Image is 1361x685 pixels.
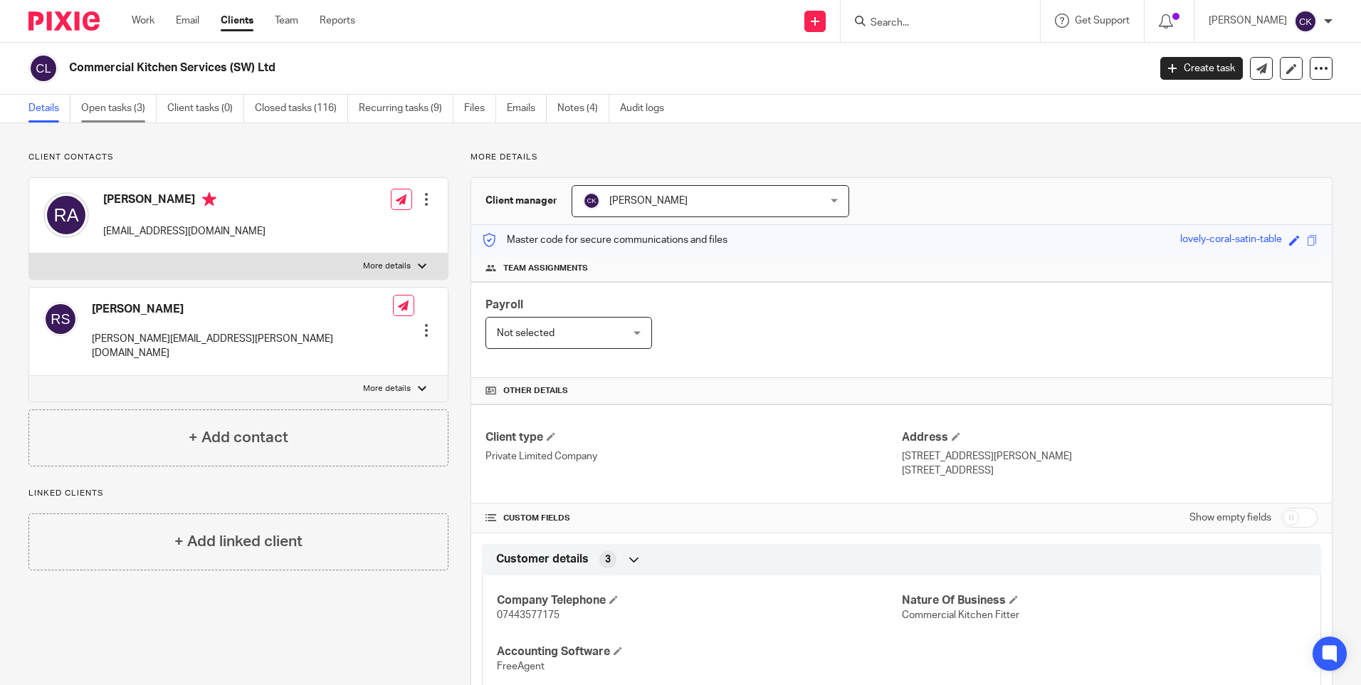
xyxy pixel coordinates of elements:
[1189,511,1271,525] label: Show empty fields
[497,593,901,608] h4: Company Telephone
[471,152,1333,163] p: More details
[497,610,559,620] span: 07443577175
[1075,16,1130,26] span: Get Support
[902,449,1318,464] p: [STREET_ADDRESS][PERSON_NAME]
[174,530,303,553] h4: + Add linked client
[43,192,89,238] img: svg%3E
[1180,232,1282,249] div: lovely-coral-satin-table
[103,192,266,210] h4: [PERSON_NAME]
[92,302,393,317] h4: [PERSON_NAME]
[507,95,547,122] a: Emails
[620,95,675,122] a: Audit logs
[503,263,588,274] span: Team assignments
[28,152,448,163] p: Client contacts
[482,233,727,247] p: Master code for secure communications and files
[221,14,253,28] a: Clients
[189,427,288,449] h4: + Add contact
[485,430,901,445] h4: Client type
[359,95,453,122] a: Recurring tasks (9)
[1209,14,1287,28] p: [PERSON_NAME]
[902,430,1318,445] h4: Address
[363,261,411,272] p: More details
[485,299,523,310] span: Payroll
[176,14,199,28] a: Email
[255,95,348,122] a: Closed tasks (116)
[1294,10,1317,33] img: svg%3E
[496,552,589,567] span: Customer details
[464,95,496,122] a: Files
[485,194,557,208] h3: Client manager
[28,11,100,31] img: Pixie
[1160,57,1243,80] a: Create task
[69,61,925,75] h2: Commercial Kitchen Services (SW) Ltd
[503,385,568,397] span: Other details
[485,513,901,524] h4: CUSTOM FIELDS
[497,662,545,671] span: FreeAgent
[275,14,298,28] a: Team
[92,332,393,361] p: [PERSON_NAME][EMAIL_ADDRESS][PERSON_NAME][DOMAIN_NAME]
[81,95,157,122] a: Open tasks (3)
[103,224,266,239] p: [EMAIL_ADDRESS][DOMAIN_NAME]
[485,449,901,464] p: Private Limited Company
[43,302,78,336] img: svg%3E
[167,95,244,122] a: Client tasks (0)
[902,593,1306,608] h4: Nature Of Business
[497,328,555,338] span: Not selected
[902,610,1019,620] span: Commercial Kitchen Fitter
[583,192,600,209] img: svg%3E
[320,14,355,28] a: Reports
[28,95,70,122] a: Details
[202,192,216,206] i: Primary
[605,553,611,567] span: 3
[363,383,411,394] p: More details
[497,644,901,659] h4: Accounting Software
[557,95,609,122] a: Notes (4)
[869,17,997,30] input: Search
[28,488,448,499] p: Linked clients
[28,53,58,83] img: svg%3E
[132,14,154,28] a: Work
[902,464,1318,478] p: [STREET_ADDRESS]
[609,196,688,206] span: [PERSON_NAME]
